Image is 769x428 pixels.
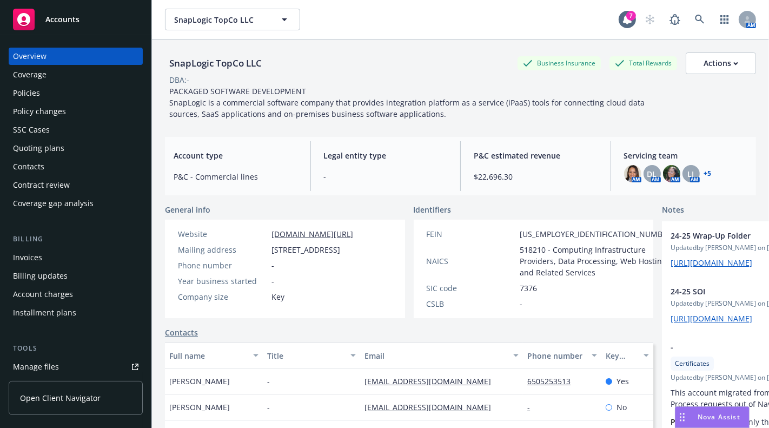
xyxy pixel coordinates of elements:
div: Contacts [13,158,44,175]
a: Policy changes [9,103,143,120]
div: DBA: - [169,74,189,85]
div: Tools [9,343,143,354]
span: P&C estimated revenue [474,150,598,161]
span: [PERSON_NAME] [169,376,230,387]
button: Nova Assist [675,406,750,428]
img: photo [663,165,680,182]
a: Report a Bug [664,9,686,30]
span: Nova Assist [698,412,740,422]
a: Switch app [714,9,735,30]
button: SnapLogic TopCo LLC [165,9,300,30]
div: Year business started [178,275,267,287]
div: Full name [169,350,247,361]
div: Total Rewards [609,56,677,70]
a: Manage files [9,358,143,376]
a: Quoting plans [9,140,143,157]
a: Start snowing [639,9,661,30]
div: Website [178,228,267,240]
button: Email [360,343,523,368]
button: Phone number [523,343,601,368]
div: Overview [13,48,47,65]
span: Key [271,291,284,302]
span: Identifiers [414,204,452,215]
div: Installment plans [13,304,76,321]
span: $22,696.30 [474,171,598,182]
div: FEIN [427,228,516,240]
span: 518210 - Computing Infrastructure Providers, Data Processing, Web Hosting, and Related Services [520,244,675,278]
span: - [271,275,274,287]
a: Accounts [9,4,143,35]
span: - [324,171,448,182]
a: Contract review [9,176,143,194]
div: Quoting plans [13,140,64,157]
div: Coverage gap analysis [13,195,94,212]
div: Policies [13,84,40,102]
span: 7376 [520,282,538,294]
div: CSLB [427,298,516,310]
a: - [527,402,539,412]
span: SnapLogic TopCo LLC [174,14,268,25]
span: DL [647,168,657,180]
span: Open Client Navigator [20,392,101,404]
a: Account charges [9,286,143,303]
span: - [267,401,270,413]
span: [PERSON_NAME] [169,401,230,413]
div: Account charges [13,286,73,303]
div: Actions [704,53,738,74]
a: Invoices [9,249,143,266]
a: Overview [9,48,143,65]
strong: PROCESSING [671,417,718,427]
span: PACKAGED SOFTWARE DEVELOPMENT SnapLogic is a commercial software company that provides integratio... [169,86,647,119]
a: SSC Cases [9,121,143,139]
div: Key contact [606,350,637,361]
div: Billing updates [13,267,68,285]
div: Phone number [178,260,267,271]
a: [URL][DOMAIN_NAME] [671,258,752,268]
button: Key contact [601,343,653,368]
div: Invoices [13,249,42,266]
div: Coverage [13,66,47,83]
div: 7 [626,11,636,21]
a: Search [689,9,711,30]
a: Installment plans [9,304,143,321]
button: Title [263,343,361,368]
span: Notes [662,204,684,217]
span: - [267,376,270,387]
div: Mailing address [178,244,267,255]
a: [DOMAIN_NAME][URL] [271,229,353,239]
div: SSC Cases [13,121,50,139]
div: SnapLogic TopCo LLC [165,56,266,70]
a: Coverage gap analysis [9,195,143,212]
a: [EMAIL_ADDRESS][DOMAIN_NAME] [364,402,500,412]
span: LI [688,168,694,180]
span: Legal entity type [324,150,448,161]
span: Accounts [45,15,79,24]
button: Full name [165,343,263,368]
div: Manage files [13,358,59,376]
div: SIC code [427,282,516,294]
div: Contract review [13,176,70,194]
div: Policy changes [13,103,66,120]
a: Policies [9,84,143,102]
span: Yes [616,376,629,387]
span: P&C - Commercial lines [174,171,297,182]
a: Contacts [9,158,143,175]
button: Actions [686,52,756,74]
div: Business Insurance [518,56,601,70]
div: Email [364,350,507,361]
div: Company size [178,291,267,302]
a: 6505253513 [527,376,579,386]
a: [URL][DOMAIN_NAME] [671,313,752,324]
a: Contacts [165,327,198,338]
span: [STREET_ADDRESS] [271,244,340,255]
div: NAICS [427,255,516,267]
a: Coverage [9,66,143,83]
a: [EMAIL_ADDRESS][DOMAIN_NAME] [364,376,500,386]
div: Title [267,350,344,361]
span: [US_EMPLOYER_IDENTIFICATION_NUMBER] [520,228,675,240]
div: Phone number [527,350,585,361]
span: No [616,401,627,413]
img: photo [624,165,641,182]
span: General info [165,204,210,215]
span: - [520,298,523,310]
